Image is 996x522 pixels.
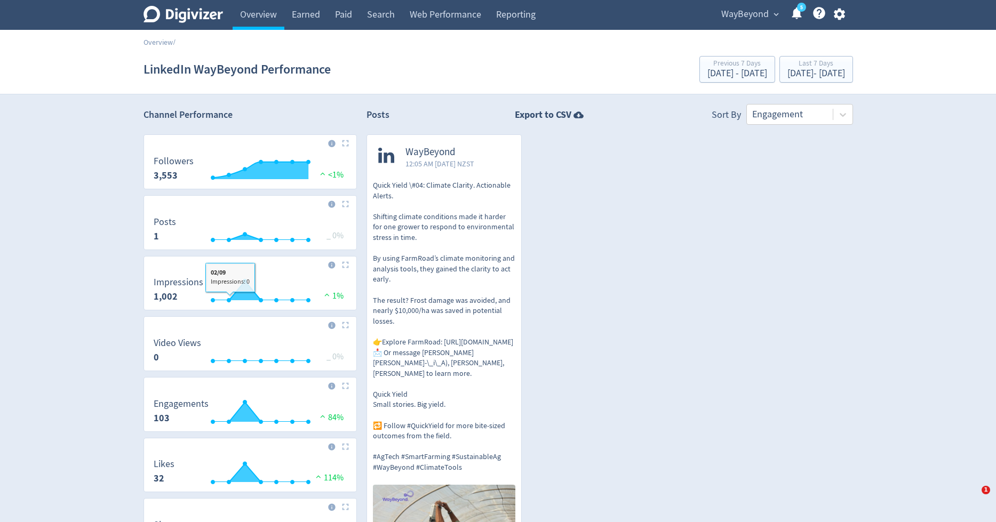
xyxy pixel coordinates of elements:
dt: Likes [154,458,174,470]
strong: 1,002 [154,290,178,303]
img: Placeholder [342,382,349,389]
span: expand_more [771,10,781,19]
strong: 1 [154,230,159,243]
span: 114% [313,472,344,483]
h1: LinkedIn WayBeyond Performance [144,52,331,86]
span: _ 0% [326,230,344,241]
strong: 3,553 [154,169,178,182]
dt: Video Views [154,337,201,349]
img: Placeholder [342,200,349,207]
button: Previous 7 Days[DATE] - [DATE] [699,56,775,83]
strong: Export to CSV [515,108,571,122]
img: positive-performance.svg [317,170,328,178]
span: WayBeyond [721,6,769,23]
div: Sort By [712,108,741,125]
svg: Posts 1 [148,217,352,245]
img: Placeholder [342,261,349,268]
div: [DATE] - [DATE] [707,69,767,78]
text: 5 [800,4,802,11]
button: Last 7 Days[DATE]- [DATE] [779,56,853,83]
img: Placeholder [342,322,349,328]
dt: Posts [154,216,176,228]
img: positive-performance.svg [317,412,328,420]
h2: Channel Performance [144,108,357,122]
svg: Followers 3,553 [148,156,352,184]
p: Quick Yield \#04: Climate Clarity. Actionable Alerts. Shifting climate conditions made it harder ... [373,180,516,473]
span: _ 0% [326,351,344,362]
img: Placeholder [342,140,349,147]
dt: Followers [154,155,194,167]
div: [DATE] - [DATE] [787,69,845,78]
button: WayBeyond [718,6,782,23]
span: / [173,37,176,47]
span: 1% [322,291,344,301]
h2: Posts [366,108,389,125]
img: Placeholder [342,503,349,510]
span: 1 [982,486,990,494]
span: 12:05 AM [DATE] NZST [405,158,474,169]
div: Last 7 Days [787,60,845,69]
span: WayBeyond [405,146,474,158]
span: <1% [317,170,344,180]
strong: 103 [154,412,170,424]
img: Placeholder [342,443,349,450]
a: Overview [144,37,173,47]
svg: Video Views 0 [148,338,352,366]
strong: 32 [154,472,164,485]
div: Previous 7 Days [707,60,767,69]
svg: Engagements 103 [148,399,352,427]
svg: Likes 32 [148,459,352,487]
strong: 0 [154,351,159,364]
img: positive-performance.svg [313,472,324,480]
iframe: Intercom live chat [960,486,985,511]
img: positive-performance.svg [322,291,332,299]
span: 84% [317,412,344,423]
svg: Impressions 1,002 [148,277,352,306]
dt: Engagements [154,398,209,410]
a: 5 [797,3,806,12]
dt: Impressions [154,276,203,288]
